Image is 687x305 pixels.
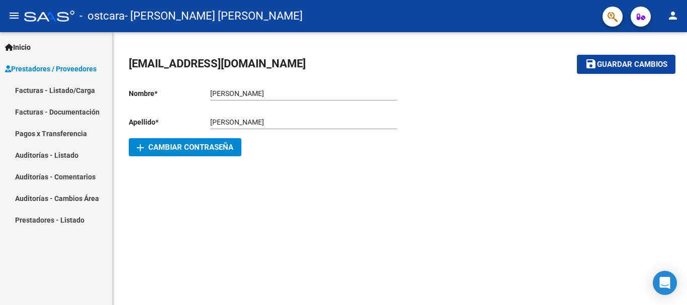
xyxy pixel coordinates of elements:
button: Guardar cambios [577,55,675,73]
span: Inicio [5,42,31,53]
p: Apellido [129,117,210,128]
mat-icon: save [585,58,597,70]
mat-icon: person [667,10,679,22]
span: Guardar cambios [597,60,667,69]
mat-icon: add [134,142,146,154]
span: [EMAIL_ADDRESS][DOMAIN_NAME] [129,57,306,70]
div: Open Intercom Messenger [653,271,677,295]
span: Cambiar Contraseña [137,143,233,152]
span: - ostcara [79,5,125,27]
mat-icon: menu [8,10,20,22]
p: Nombre [129,88,210,99]
button: Cambiar Contraseña [129,138,241,156]
span: Prestadores / Proveedores [5,63,97,74]
span: - [PERSON_NAME] [PERSON_NAME] [125,5,303,27]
